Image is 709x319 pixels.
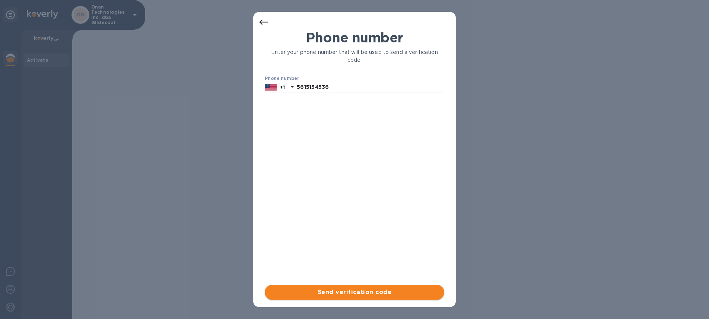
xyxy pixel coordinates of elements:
img: US [265,83,277,91]
span: Send verification code [271,288,438,297]
h1: Phone number [265,30,444,45]
p: +1 [280,84,285,91]
p: Enter your phone number that will be used to send a verification code. [265,48,444,64]
button: Send verification code [265,285,444,300]
label: Phone number [265,77,299,81]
